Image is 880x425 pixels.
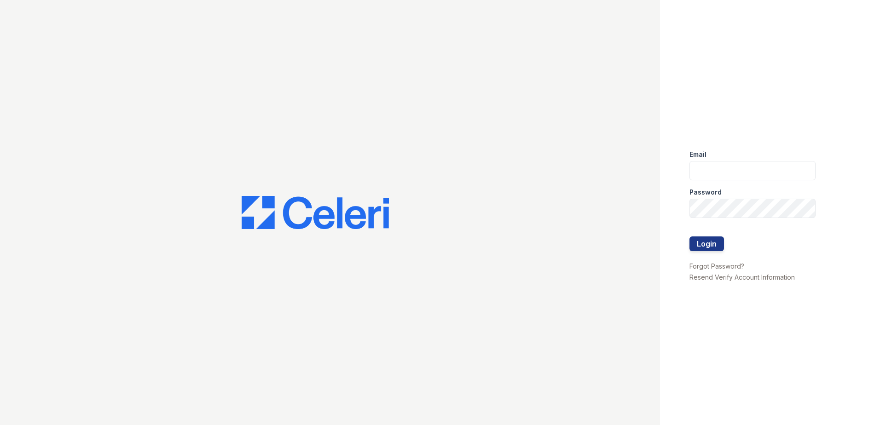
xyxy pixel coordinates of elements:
[689,236,724,251] button: Login
[242,196,389,229] img: CE_Logo_Blue-a8612792a0a2168367f1c8372b55b34899dd931a85d93a1a3d3e32e68fde9ad4.png
[689,262,744,270] a: Forgot Password?
[689,273,795,281] a: Resend Verify Account Information
[689,188,722,197] label: Password
[689,150,706,159] label: Email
